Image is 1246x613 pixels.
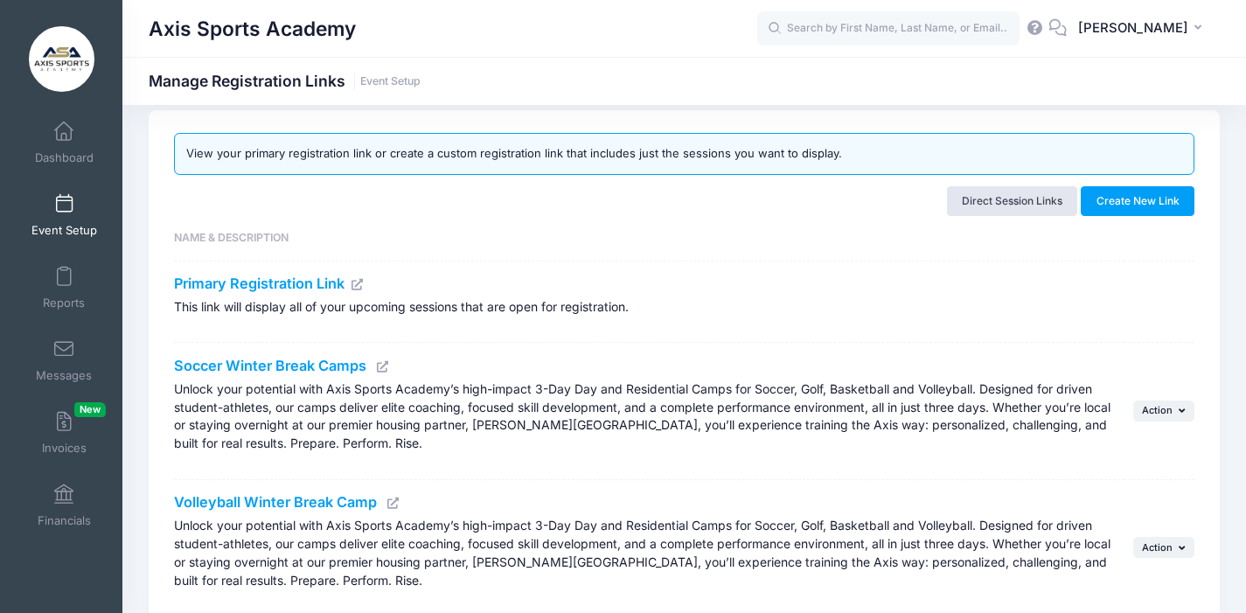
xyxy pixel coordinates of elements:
span: Action [1142,541,1173,554]
span: Messages [36,368,92,383]
a: Direct Session Links [947,186,1078,216]
span: New [74,402,106,417]
span: Event Setup [31,223,97,238]
a: Primary Registration Link [174,275,365,292]
span: Reports [43,296,85,310]
button: Action [1133,401,1194,421]
span: [PERSON_NAME] [1078,18,1188,38]
a: Reports [23,257,106,318]
a: Event Setup [360,75,421,88]
a: Financials [23,475,106,536]
a: Event Setup [23,185,106,246]
input: Search by First Name, Last Name, or Email... [757,11,1020,46]
a: Soccer Winter Break Camps [174,357,366,374]
button: [PERSON_NAME] [1067,9,1220,49]
button: Action [1133,537,1194,558]
p: Unlock your potential with Axis Sports Academy’s high-impact 3-Day Day and Residential Camps for ... [174,517,1116,590]
span: Action [1142,404,1173,416]
p: This link will display all of your upcoming sessions that are open for registration. [174,298,1116,317]
img: Axis Sports Academy [29,26,94,92]
a: InvoicesNew [23,402,106,463]
span: Financials [38,513,91,528]
h1: Axis Sports Academy [149,9,356,49]
a: Dashboard [23,112,106,173]
h1: Manage Registration Links [149,72,421,90]
p: Unlock your potential with Axis Sports Academy’s high-impact 3-Day Day and Residential Camps for ... [174,380,1116,454]
th: Name & Description [174,216,1124,261]
span: Invoices [42,441,87,456]
div: View your primary registration link or create a custom registration link that includes just the s... [186,145,842,163]
span: Dashboard [35,150,94,165]
a: Messages [23,330,106,391]
button: Create New Link [1081,186,1194,216]
a: Volleyball Winter Break Camp [174,493,377,511]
